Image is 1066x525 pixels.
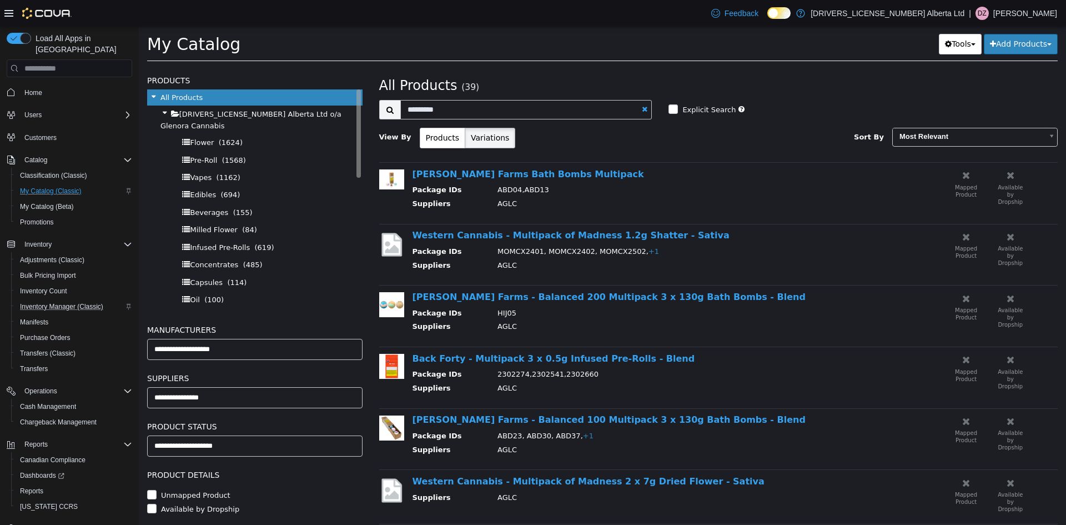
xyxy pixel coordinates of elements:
[11,399,137,414] button: Cash Management
[88,252,108,261] span: (114)
[350,466,735,480] td: AGLC
[20,402,76,411] span: Cash Management
[444,406,455,414] span: +1
[16,500,82,513] a: [US_STATE] CCRS
[66,269,85,278] span: (100)
[19,464,92,475] label: Unmapped Product
[11,499,137,514] button: [US_STATE] CCRS
[16,216,58,229] a: Promotions
[16,253,89,267] a: Adjustments (Classic)
[20,502,78,511] span: [US_STATE] CCRS
[11,168,137,183] button: Classification (Classic)
[11,414,137,430] button: Chargeback Management
[11,199,137,214] button: My Catalog (Beta)
[350,172,735,186] td: AGLC
[51,147,73,156] span: Vapes
[274,204,591,214] a: Western Cannabis - Multipack of Madness 1.2g Shatter - Sativa
[274,158,351,172] th: Package IDs
[16,469,132,482] span: Dashboards
[16,169,92,182] a: Classification (Classic)
[274,418,351,432] th: Suppliers
[116,217,135,226] span: (619)
[993,7,1057,20] p: [PERSON_NAME]
[707,2,763,24] a: Feedback
[753,102,919,121] a: Most Relevant
[11,346,137,361] button: Transfers (Classic)
[274,234,351,248] th: Suppliers
[20,202,74,211] span: My Catalog (Beta)
[240,389,265,414] img: 150
[16,331,75,344] a: Purchase Orders
[24,440,48,449] span: Reports
[8,442,224,456] h5: Product Details
[20,318,48,327] span: Manifests
[20,333,71,342] span: Purchase Orders
[22,8,72,19] img: Cova
[20,238,56,251] button: Inventory
[20,171,87,180] span: Classification (Classic)
[16,453,90,467] a: Canadian Compliance
[78,147,102,156] span: (1162)
[16,253,132,267] span: Adjustments (Classic)
[51,164,77,173] span: Edibles
[350,282,735,296] td: HIJ05
[859,158,884,179] small: Available by Dropship
[16,184,86,198] a: My Catalog (Classic)
[20,85,132,99] span: Home
[11,468,137,483] a: Dashboards
[16,500,132,513] span: Washington CCRS
[16,362,52,376] a: Transfers
[976,7,989,20] div: Doug Zimmerman
[510,221,520,229] span: +1
[16,400,132,413] span: Cash Management
[274,143,505,153] a: [PERSON_NAME] Farms Bath Bombs Multipack
[274,172,351,186] th: Suppliers
[326,102,376,122] button: Variations
[8,346,224,359] h5: Suppliers
[16,316,53,329] a: Manifests
[816,219,838,233] small: Mapped Product
[274,220,351,234] th: Package IDs
[51,182,89,191] span: Beverages
[11,452,137,468] button: Canadian Compliance
[20,302,103,311] span: Inventory Manager (Classic)
[24,133,57,142] span: Customers
[725,8,758,19] span: Feedback
[80,112,104,121] span: (1624)
[8,48,224,61] h5: Products
[103,199,118,208] span: (84)
[859,219,884,240] small: Available by Dropship
[20,471,64,480] span: Dashboards
[20,349,76,358] span: Transfers (Classic)
[20,256,84,264] span: Adjustments (Classic)
[16,300,132,313] span: Inventory Manager (Classic)
[24,240,52,249] span: Inventory
[240,52,319,67] span: All Products
[16,453,132,467] span: Canadian Compliance
[20,271,76,280] span: Bulk Pricing Import
[978,7,987,20] span: DZ
[51,112,75,121] span: Flower
[16,300,108,313] a: Inventory Manager (Classic)
[16,484,48,498] a: Reports
[240,451,265,478] img: missing-image.png
[94,182,114,191] span: (155)
[350,234,735,248] td: AGLC
[240,107,273,115] span: View By
[859,404,884,424] small: Available by Dropship
[16,362,132,376] span: Transfers
[20,238,132,251] span: Inventory
[16,269,132,282] span: Bulk Pricing Import
[274,266,667,276] a: [PERSON_NAME] Farms - Balanced 200 Multipack 3 x 130g Bath Bombs - Blend
[24,387,57,396] span: Operations
[11,361,137,377] button: Transfers
[800,8,843,28] button: Tools
[274,466,351,480] th: Suppliers
[240,266,265,291] img: 150
[274,404,351,418] th: Package IDs
[281,102,326,122] button: Products
[16,216,132,229] span: Promotions
[11,214,137,230] button: Promotions
[51,234,99,243] span: Concentrates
